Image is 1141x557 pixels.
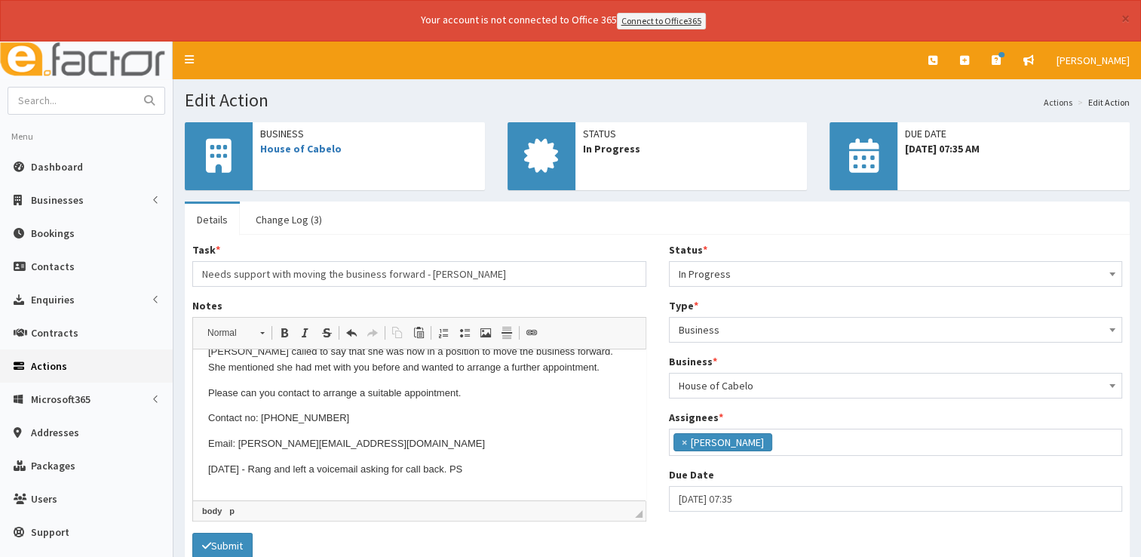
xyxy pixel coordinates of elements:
p: Email: [PERSON_NAME][EMAIL_ADDRESS][DOMAIN_NAME] [15,87,437,103]
input: Search... [8,88,135,114]
label: Assignees [669,410,723,425]
span: House of Cabelo [669,373,1123,399]
a: Change Log (3) [244,204,334,235]
a: Details [185,204,240,235]
span: Business [260,126,477,141]
a: Actions [1044,96,1072,109]
span: Addresses [31,426,79,439]
a: Strike Through [316,323,337,343]
a: Insert/Remove Bulleted List [454,323,475,343]
h1: Edit Action [185,91,1130,110]
span: House of Cabelo [679,375,1113,396]
a: Insert/Remove Numbered List [433,323,454,343]
span: × [682,435,687,450]
label: Task [192,242,220,257]
span: Dashboard [31,160,83,174]
p: Please can you contact to arrange a suitable appointment. [15,36,437,52]
span: Bookings [31,226,75,240]
span: In Progress [679,263,1113,285]
a: House of Cabelo [260,142,342,155]
label: Type [669,298,698,313]
span: Due Date [905,126,1122,141]
a: Normal [199,322,272,343]
span: Enquiries [31,293,75,306]
a: Connect to Office365 [617,13,706,29]
span: In Progress [669,261,1123,287]
a: Link (Ctrl+L) [521,323,542,343]
span: Business [669,317,1123,343]
iframe: Rich Text Editor, notes [193,349,646,500]
span: Status [583,126,800,141]
span: Packages [31,459,75,472]
li: Paul Slade [673,433,772,451]
span: Drag to resize [635,510,643,518]
span: [PERSON_NAME] [1057,54,1130,67]
span: [DATE] 07:35 AM [905,141,1122,156]
li: Edit Action [1074,96,1130,109]
a: Undo (Ctrl+Z) [341,323,362,343]
span: Contracts [31,326,78,340]
label: Notes [192,298,222,313]
a: Paste (Ctrl+V) [408,323,429,343]
button: × [1121,11,1130,26]
a: body element [199,504,225,518]
a: Image [475,323,496,343]
a: Bold (Ctrl+B) [274,323,295,343]
label: Due Date [669,467,714,482]
span: Actions [31,359,67,373]
span: Normal [200,323,253,343]
a: Copy (Ctrl+C) [387,323,408,343]
p: [DATE] - Rang and left a voicemail asking for call back. PS [15,112,437,128]
a: Redo (Ctrl+Y) [362,323,383,343]
span: Microsoft365 [31,392,90,406]
span: Support [31,525,69,539]
span: Users [31,492,57,506]
a: [PERSON_NAME] [1045,42,1141,79]
span: In Progress [583,141,800,156]
span: Contacts [31,260,75,273]
a: Italic (Ctrl+I) [295,323,316,343]
label: Business [669,354,717,369]
span: Business [679,319,1113,340]
a: p element [226,504,238,518]
label: Status [669,242,707,257]
a: Insert Horizontal Line [496,323,517,343]
p: Contact no: [PHONE_NUMBER] [15,61,437,77]
span: Businesses [31,193,84,207]
div: Your account is not connected to Office 365 [122,12,1005,29]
